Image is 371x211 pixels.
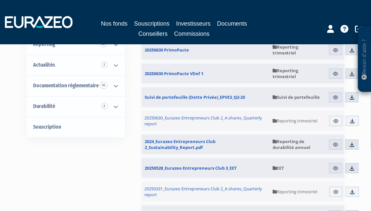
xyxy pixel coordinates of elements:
[349,71,355,77] img: download.svg
[142,40,269,60] a: 20250630 PrimoPacte
[349,142,355,148] img: download.svg
[27,117,125,137] a: Souscription
[333,95,339,100] img: eye.svg
[349,189,355,195] img: download.svg
[361,30,368,89] p: Besoin d'aide ?
[145,115,266,127] span: 20250630_Eurazeo Entrepreneurs Club 2_A-shares_Quarterly report
[142,64,269,83] a: 20250630 PrimoPacte VDef 1
[273,118,317,124] span: Reporting trimestriel
[273,68,321,79] span: Reporting trimestriel
[349,95,355,100] img: download.svg
[145,71,204,76] span: 20250630 PrimoPacte VDef 1
[333,47,339,53] img: eye.svg
[142,87,269,107] a: Suivi de portefeuille (Dette Privée)_EPVE3_Q2-25
[138,29,168,38] a: Conseillers
[333,71,339,77] img: eye.svg
[176,19,211,28] a: Investisseurs
[27,55,125,75] a: Actualités 2
[33,82,99,89] span: Documentation règlementaire
[349,165,355,171] img: download.svg
[273,138,321,150] span: Reporting de durabilité annuel
[101,103,108,109] span: 2
[273,165,284,171] span: EET
[333,118,339,124] img: eye.svg
[27,96,125,117] a: Durabilité 2
[141,111,270,131] a: 20250630_Eurazeo Entrepreneurs Club 2_A-shares_Quarterly report
[273,189,317,195] span: Reporting trimestriel
[100,82,108,89] span: 10
[33,103,55,109] span: Durabilité
[273,44,321,56] span: Reporting trimestriel
[27,75,125,96] a: Documentation règlementaire 10
[101,19,128,28] a: Nos fonds
[333,189,339,195] img: eye.svg
[27,34,125,55] a: Reporting 20
[33,62,55,68] span: Actualités
[142,158,269,178] a: 20250528_Eurazeo Entrepreneurs Club 3_EET
[145,47,189,53] span: 20250630 PrimoPacte
[101,61,108,68] span: 2
[333,165,339,171] img: eye.svg
[349,47,355,53] img: download.svg
[33,124,61,130] span: Souscription
[145,138,266,150] span: 2024_Eurazeo Entrepreneurs Club 2_Sustainability_Report.pdf
[217,19,247,29] a: Documents
[349,118,355,124] img: download.svg
[142,135,269,154] a: 2024_Eurazeo Entrepreneurs Club 2_Sustainability_Report.pdf
[141,181,270,202] a: 20250331_Eurazeo Entrepreneurs Club 2_A-shares_Quarterly report
[145,94,245,100] span: Suivi de portefeuille (Dette Privée)_EPVE3_Q2-25
[5,16,72,28] img: 1732889491-logotype_eurazeo_blanc_rvb.png
[174,29,210,38] a: Commissions
[145,186,266,198] span: 20250331_Eurazeo Entrepreneurs Club 2_A-shares_Quarterly report
[134,19,170,28] a: Souscriptions
[273,94,320,100] span: Suivi de portefeuille
[333,142,339,148] img: eye.svg
[145,165,237,171] span: 20250528_Eurazeo Entrepreneurs Club 3_EET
